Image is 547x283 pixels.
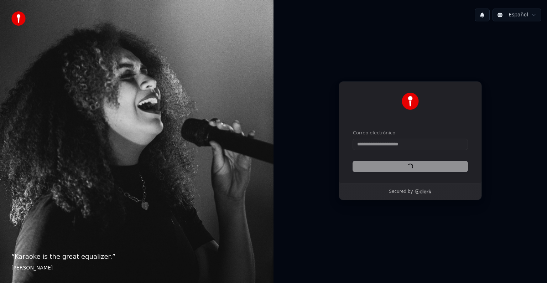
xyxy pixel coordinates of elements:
[11,252,262,262] p: “ Karaoke is the great equalizer. ”
[389,189,413,195] p: Secured by
[11,264,262,272] footer: [PERSON_NAME]
[11,11,26,26] img: youka
[402,93,419,110] img: Youka
[415,189,432,194] a: Clerk logo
